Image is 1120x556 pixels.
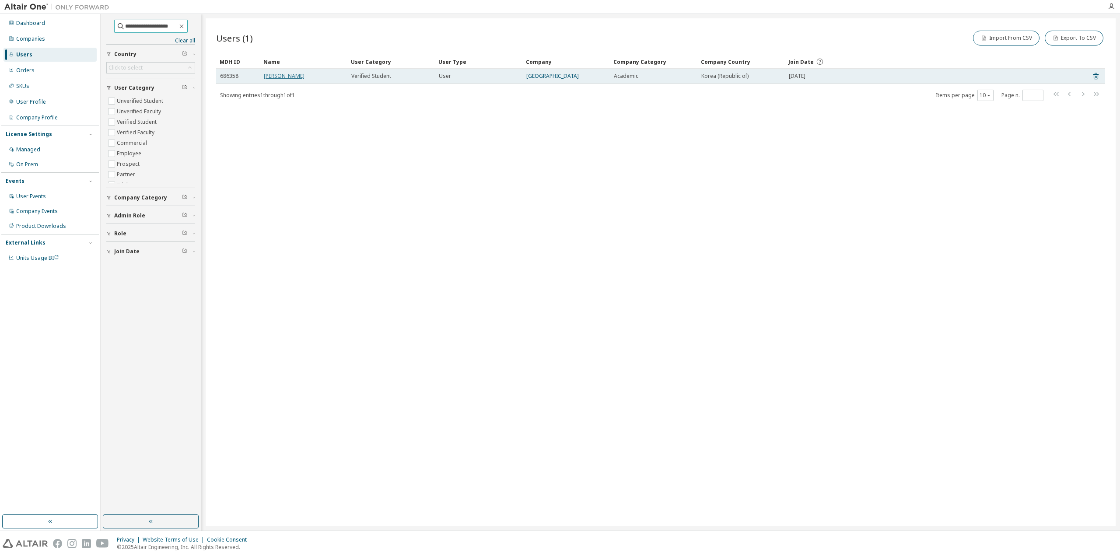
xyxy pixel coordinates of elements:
[16,51,32,58] div: Users
[16,161,38,168] div: On Prem
[117,127,156,138] label: Verified Faculty
[117,106,163,117] label: Unverified Faculty
[216,32,253,44] span: Users (1)
[117,96,165,106] label: Unverified Student
[182,212,187,219] span: Clear filter
[263,55,344,69] div: Name
[114,51,136,58] span: Country
[106,224,195,243] button: Role
[788,58,814,66] span: Join Date
[117,117,158,127] label: Verified Student
[16,20,45,27] div: Dashboard
[117,536,143,543] div: Privacy
[16,193,46,200] div: User Events
[106,78,195,98] button: User Category
[117,543,252,551] p: © 2025 Altair Engineering, Inc. All Rights Reserved.
[526,72,579,80] a: [GEOGRAPHIC_DATA]
[980,92,991,99] button: 10
[701,55,781,69] div: Company Country
[67,539,77,548] img: instagram.svg
[82,539,91,548] img: linkedin.svg
[1045,31,1103,45] button: Export To CSV
[96,539,109,548] img: youtube.svg
[614,73,638,80] span: Academic
[16,254,59,262] span: Units Usage BI
[220,55,256,69] div: MDH ID
[6,131,52,138] div: License Settings
[114,248,140,255] span: Join Date
[789,73,805,80] span: [DATE]
[114,212,145,219] span: Admin Role
[6,178,24,185] div: Events
[701,73,749,80] span: Korea (Republic of)
[106,242,195,261] button: Join Date
[16,83,29,90] div: SKUs
[351,73,391,80] span: Verified Student
[114,230,126,237] span: Role
[182,84,187,91] span: Clear filter
[182,230,187,237] span: Clear filter
[4,3,114,11] img: Altair One
[117,169,137,180] label: Partner
[117,138,149,148] label: Commercial
[438,55,519,69] div: User Type
[53,539,62,548] img: facebook.svg
[182,248,187,255] span: Clear filter
[16,208,58,215] div: Company Events
[16,223,66,230] div: Product Downloads
[220,91,295,99] span: Showing entries 1 through 1 of 1
[1001,90,1043,101] span: Page n.
[16,98,46,105] div: User Profile
[117,159,141,169] label: Prospect
[107,63,195,73] div: Click to select
[6,239,45,246] div: External Links
[439,73,451,80] span: User
[613,55,694,69] div: Company Category
[182,51,187,58] span: Clear filter
[106,206,195,225] button: Admin Role
[526,55,606,69] div: Company
[3,539,48,548] img: altair_logo.svg
[143,536,207,543] div: Website Terms of Use
[106,188,195,207] button: Company Category
[114,84,154,91] span: User Category
[16,67,35,74] div: Orders
[182,194,187,201] span: Clear filter
[114,194,167,201] span: Company Category
[936,90,994,101] span: Items per page
[117,148,143,159] label: Employee
[220,73,238,80] span: 686358
[106,37,195,44] a: Clear all
[106,45,195,64] button: Country
[351,55,431,69] div: User Category
[16,35,45,42] div: Companies
[207,536,252,543] div: Cookie Consent
[117,180,129,190] label: Trial
[973,31,1039,45] button: Import From CSV
[108,64,143,71] div: Click to select
[816,58,824,66] svg: Date when the user was first added or directly signed up. If the user was deleted and later re-ad...
[16,114,58,121] div: Company Profile
[16,146,40,153] div: Managed
[264,72,304,80] a: [PERSON_NAME]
